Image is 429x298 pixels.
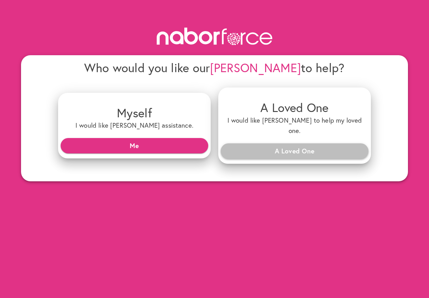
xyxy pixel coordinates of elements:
[58,60,371,75] h4: Who would you like our to help?
[226,145,363,157] span: A Loved One
[223,115,366,136] h6: I would like [PERSON_NAME] to help my loved one.
[210,60,301,76] span: [PERSON_NAME]
[223,100,366,115] h4: A Loved One
[61,138,208,153] button: Me
[221,143,368,158] button: A Loved One
[63,105,206,120] h4: Myself
[63,120,206,130] h6: I would like [PERSON_NAME] assistance.
[66,140,203,151] span: Me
